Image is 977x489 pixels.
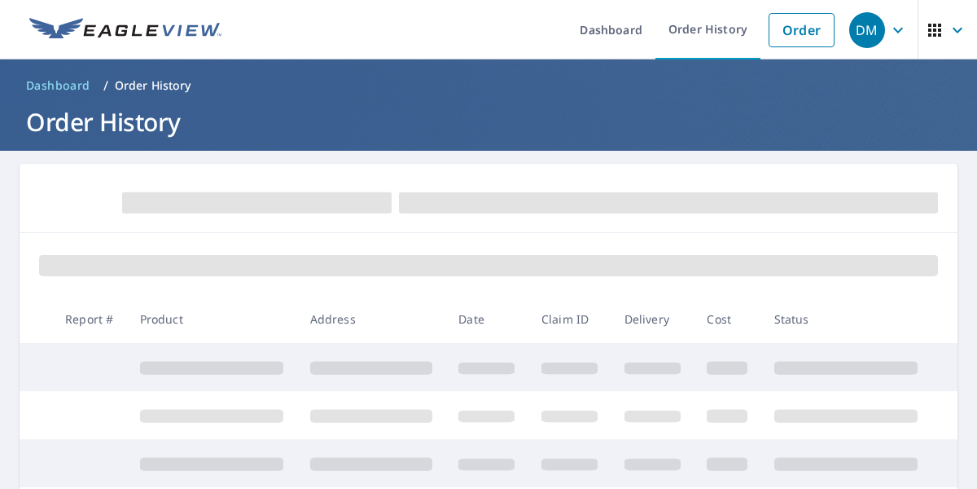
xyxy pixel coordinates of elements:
span: Dashboard [26,77,90,94]
a: Dashboard [20,73,97,99]
th: Date [445,295,528,343]
th: Address [297,295,446,343]
a: Order [769,13,835,47]
th: Report # [52,295,127,343]
li: / [103,76,108,95]
th: Product [127,295,297,343]
img: EV Logo [29,18,221,42]
th: Claim ID [528,295,611,343]
nav: breadcrumb [20,73,957,99]
th: Status [761,295,931,343]
h1: Order History [20,105,957,139]
div: DM [849,12,885,48]
p: Order History [115,77,191,94]
th: Cost [694,295,760,343]
th: Delivery [611,295,694,343]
